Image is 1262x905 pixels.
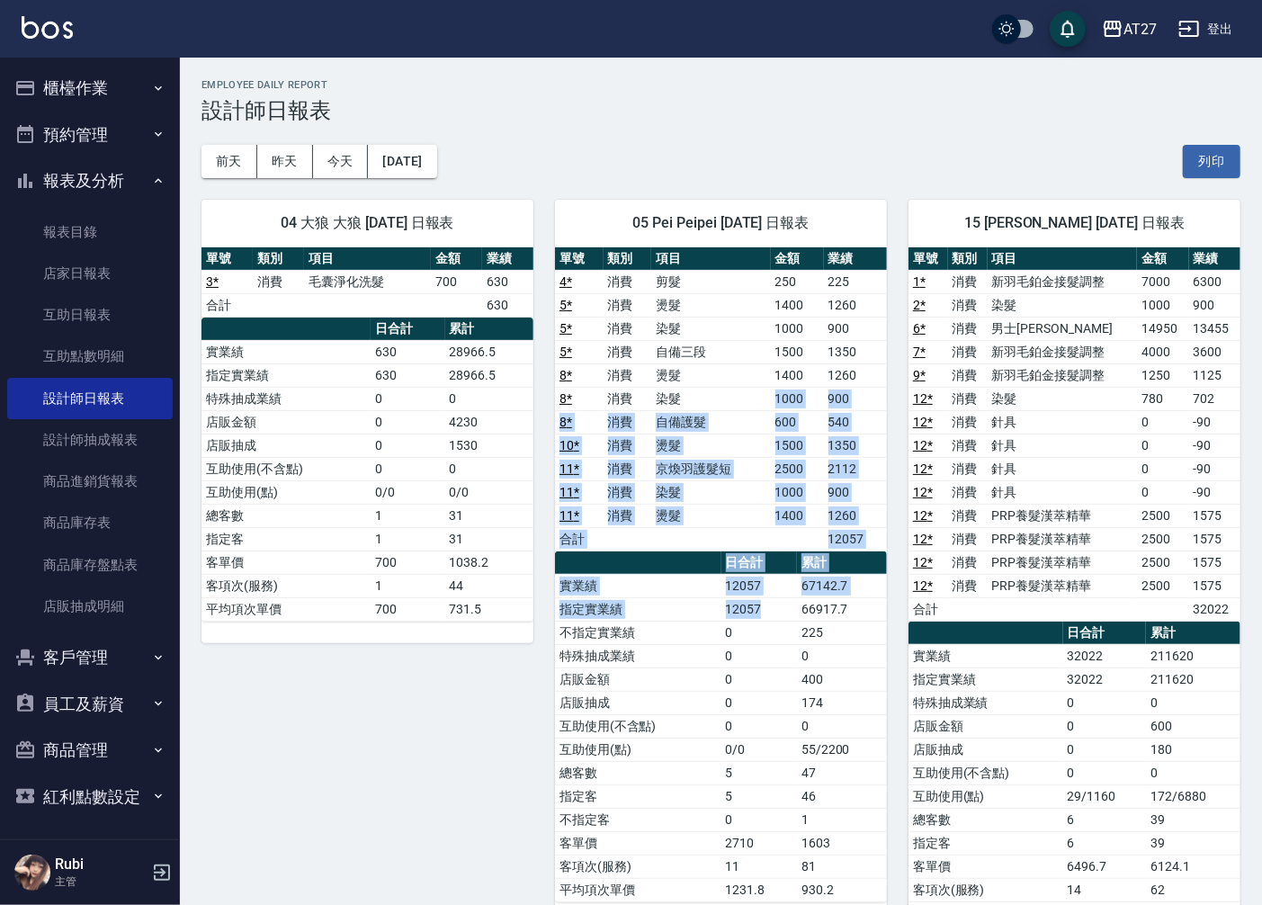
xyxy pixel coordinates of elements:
[1137,504,1188,527] td: 2500
[1137,270,1188,293] td: 7000
[908,831,1063,855] td: 指定客
[948,317,988,340] td: 消費
[651,317,770,340] td: 染髮
[797,761,887,784] td: 47
[1137,410,1188,434] td: 0
[721,551,797,575] th: 日合計
[7,544,173,586] a: 商品庫存盤點表
[482,270,533,293] td: 630
[1189,527,1241,551] td: 1575
[7,157,173,204] button: 報表及分析
[555,597,721,621] td: 指定實業績
[7,294,173,336] a: 互助日報表
[555,527,604,551] td: 合計
[371,574,445,597] td: 1
[1137,434,1188,457] td: 0
[797,808,887,831] td: 1
[555,551,887,902] table: a dense table
[797,668,887,691] td: 400
[948,270,988,293] td: 消費
[445,480,533,504] td: 0/0
[1146,878,1240,901] td: 62
[1183,145,1240,178] button: 列印
[721,784,797,808] td: 5
[445,457,533,480] td: 0
[1189,270,1241,293] td: 6300
[201,247,253,271] th: 單號
[797,551,887,575] th: 累計
[797,878,887,901] td: 930.2
[7,211,173,253] a: 報表目錄
[948,434,988,457] td: 消費
[445,574,533,597] td: 44
[1137,480,1188,504] td: 0
[651,434,770,457] td: 燙髮
[1137,527,1188,551] td: 2500
[651,363,770,387] td: 燙髮
[253,270,304,293] td: 消費
[1137,387,1188,410] td: 780
[824,410,887,434] td: 540
[988,504,1138,527] td: PRP養髮漢萃精華
[304,247,431,271] th: 項目
[771,340,824,363] td: 1500
[201,247,533,318] table: a dense table
[948,410,988,434] td: 消費
[908,597,948,621] td: 合計
[1146,622,1240,645] th: 累計
[771,434,824,457] td: 1500
[201,527,371,551] td: 指定客
[824,527,887,551] td: 12057
[577,214,865,232] span: 05 Pei Peipei [DATE] 日報表
[555,644,721,668] td: 特殊抽成業績
[555,878,721,901] td: 平均項次單價
[771,270,824,293] td: 250
[824,293,887,317] td: 1260
[604,457,652,480] td: 消費
[201,457,371,480] td: 互助使用(不含點)
[201,98,1240,123] h3: 設計師日報表
[824,480,887,504] td: 900
[948,247,988,271] th: 類別
[824,363,887,387] td: 1260
[604,387,652,410] td: 消費
[604,247,652,271] th: 類別
[371,597,445,621] td: 700
[797,738,887,761] td: 55/2200
[604,293,652,317] td: 消費
[371,340,445,363] td: 630
[771,317,824,340] td: 1000
[555,831,721,855] td: 客單價
[1137,363,1188,387] td: 1250
[371,318,445,341] th: 日合計
[1137,247,1188,271] th: 金額
[445,340,533,363] td: 28966.5
[988,340,1138,363] td: 新羽毛鉑金接髮調整
[1063,761,1147,784] td: 0
[7,681,173,728] button: 員工及薪資
[908,247,948,271] th: 單號
[721,831,797,855] td: 2710
[824,457,887,480] td: 2112
[1137,551,1188,574] td: 2500
[771,363,824,387] td: 1400
[1189,574,1241,597] td: 1575
[1189,457,1241,480] td: -90
[824,317,887,340] td: 900
[7,253,173,294] a: 店家日報表
[721,597,797,621] td: 12057
[797,621,887,644] td: 225
[721,738,797,761] td: 0/0
[1171,13,1240,46] button: 登出
[797,574,887,597] td: 67142.7
[651,340,770,363] td: 自備三段
[797,784,887,808] td: 46
[930,214,1219,232] span: 15 [PERSON_NAME] [DATE] 日報表
[604,270,652,293] td: 消費
[555,574,721,597] td: 實業績
[1146,668,1240,691] td: 211620
[1063,808,1147,831] td: 6
[555,738,721,761] td: 互助使用(點)
[988,480,1138,504] td: 針具
[201,145,257,178] button: 前天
